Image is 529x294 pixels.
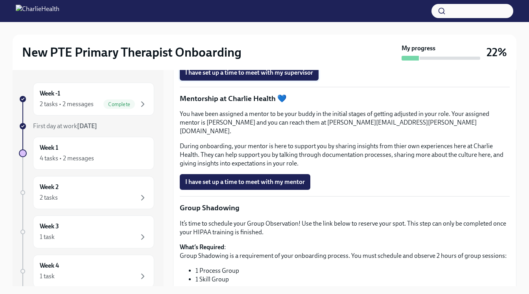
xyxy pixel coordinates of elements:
[180,219,510,237] p: It’s time to schedule your Group Observation! Use the link below to reserve your spot. This step ...
[180,243,224,251] strong: What’s Required
[40,143,58,152] h6: Week 1
[40,100,94,108] div: 2 tasks • 2 messages
[180,94,510,104] p: Mentorship at Charlie Health 💙
[40,154,94,163] div: 4 tasks • 2 messages
[402,44,435,53] strong: My progress
[19,137,154,170] a: Week 14 tasks • 2 messages
[33,122,97,130] span: First day at work
[40,233,55,241] div: 1 task
[40,183,59,191] h6: Week 2
[185,69,313,77] span: I have set up a time to meet with my supervisor
[180,110,510,136] p: You have been assigned a mentor to be your buddy in the initial stages of getting adjusted in you...
[19,83,154,116] a: Week -12 tasks • 2 messagesComplete
[180,65,319,81] button: I have set up a time to meet with my supervisor
[180,174,310,190] button: I have set up a time to meet with my mentor
[22,44,241,60] h2: New PTE Primary Therapist Onboarding
[180,203,510,213] p: Group Shadowing
[16,5,59,17] img: CharlieHealth
[40,261,59,270] h6: Week 4
[40,193,58,202] div: 2 tasks
[185,178,305,186] span: I have set up a time to meet with my mentor
[19,122,154,130] a: First day at work[DATE]
[77,122,97,130] strong: [DATE]
[195,275,510,284] li: 1 Skill Group
[19,255,154,288] a: Week 41 task
[40,272,55,281] div: 1 task
[180,243,510,260] p: : Group Shadowing is a requirement of your onboarding process. You must schedule and observe 2 ho...
[487,45,507,59] h3: 22%
[19,215,154,248] a: Week 31 task
[40,222,59,231] h6: Week 3
[40,89,60,98] h6: Week -1
[195,266,510,275] li: 1 Process Group
[180,142,510,168] p: During onboarding, your mentor is here to support you by sharing insights from thier own experien...
[19,176,154,209] a: Week 22 tasks
[103,101,135,107] span: Complete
